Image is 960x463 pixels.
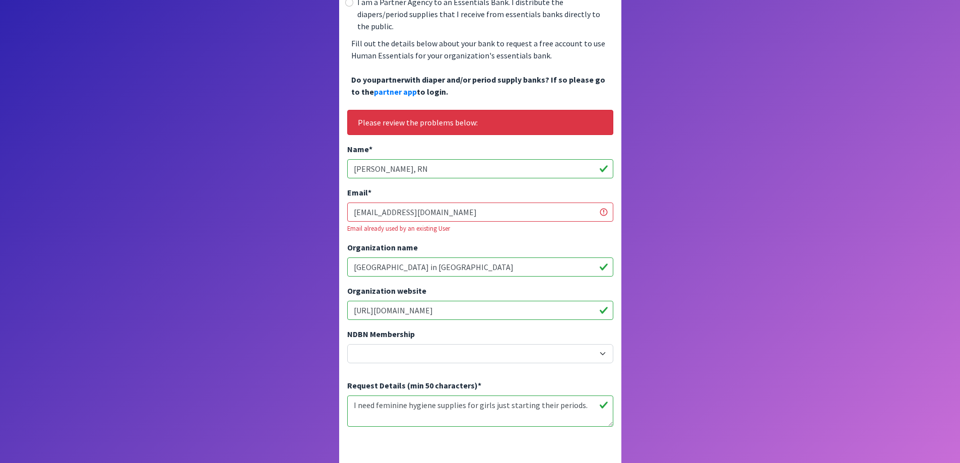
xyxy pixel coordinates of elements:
[347,186,371,199] label: Email
[347,328,415,340] label: NDBN Membership
[347,285,426,297] label: Organization website
[347,110,613,135] div: Please review the problems below:
[347,143,372,155] label: Name
[347,395,613,427] textarea: I need feminine hygiene supplies for girls just starting their periods.
[351,75,605,97] span: Do you with diaper and/or period supply banks? If so please go to the to login.
[478,380,481,390] abbr: required
[347,241,418,253] label: Organization name
[347,33,613,102] p: Fill out the details below about your bank to request a free account to use Human Essentials for ...
[368,187,371,197] abbr: required
[347,224,613,233] div: Email already used by an existing User
[374,87,417,97] a: partner app
[347,301,613,320] input: https://www.example.com
[347,379,481,391] label: Request Details (min 50 characters)
[369,144,372,154] abbr: required
[376,75,404,85] span: partner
